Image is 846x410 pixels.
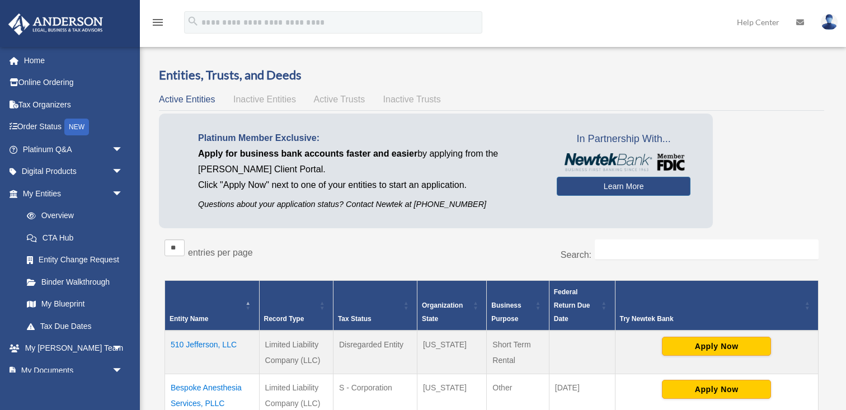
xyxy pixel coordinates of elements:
label: entries per page [188,248,253,257]
span: In Partnership With... [557,130,690,148]
a: Learn More [557,177,690,196]
p: Platinum Member Exclusive: [198,130,540,146]
span: Active Trusts [314,95,365,104]
img: Anderson Advisors Platinum Portal [5,13,106,35]
a: Home [8,49,140,72]
th: Organization State: Activate to sort [417,281,486,331]
p: Click "Apply Now" next to one of your entities to start an application. [198,177,540,193]
th: Business Purpose: Activate to sort [487,281,549,331]
a: Digital Productsarrow_drop_down [8,161,140,183]
p: Questions about your application status? Contact Newtek at [PHONE_NUMBER] [198,197,540,211]
span: Tax Status [338,315,372,323]
img: User Pic [821,14,838,30]
a: Tax Organizers [8,93,140,116]
span: Inactive Trusts [383,95,441,104]
th: Tax Status: Activate to sort [333,281,417,331]
div: NEW [64,119,89,135]
a: Entity Change Request [16,249,134,271]
i: menu [151,16,164,29]
img: NewtekBankLogoSM.png [562,153,685,171]
th: Entity Name: Activate to invert sorting [165,281,260,331]
a: Tax Due Dates [16,315,134,337]
span: Business Purpose [491,301,521,323]
a: menu [151,20,164,29]
div: Try Newtek Bank [620,312,801,326]
a: My Documentsarrow_drop_down [8,359,140,381]
span: Federal Return Due Date [554,288,590,323]
a: Platinum Q&Aarrow_drop_down [8,138,140,161]
span: arrow_drop_down [112,161,134,183]
i: search [187,15,199,27]
span: arrow_drop_down [112,182,134,205]
a: CTA Hub [16,227,134,249]
td: [US_STATE] [417,331,486,374]
span: Record Type [264,315,304,323]
span: Inactive Entities [233,95,296,104]
span: Active Entities [159,95,215,104]
a: Online Ordering [8,72,140,94]
a: My [PERSON_NAME] Teamarrow_drop_down [8,337,140,360]
td: Limited Liability Company (LLC) [259,331,333,374]
button: Apply Now [662,337,771,356]
span: arrow_drop_down [112,138,134,161]
td: Disregarded Entity [333,331,417,374]
span: arrow_drop_down [112,337,134,360]
td: Short Term Rental [487,331,549,374]
span: arrow_drop_down [112,359,134,382]
span: Organization State [422,301,463,323]
a: Binder Walkthrough [16,271,134,293]
td: 510 Jefferson, LLC [165,331,260,374]
label: Search: [561,250,591,260]
th: Federal Return Due Date: Activate to sort [549,281,615,331]
th: Try Newtek Bank : Activate to sort [615,281,818,331]
a: My Blueprint [16,293,134,315]
span: Entity Name [170,315,208,323]
p: by applying from the [PERSON_NAME] Client Portal. [198,146,540,177]
a: Overview [16,205,129,227]
th: Record Type: Activate to sort [259,281,333,331]
button: Apply Now [662,380,771,399]
a: My Entitiesarrow_drop_down [8,182,134,205]
h3: Entities, Trusts, and Deeds [159,67,824,84]
span: Apply for business bank accounts faster and easier [198,149,417,158]
a: Order StatusNEW [8,116,140,139]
